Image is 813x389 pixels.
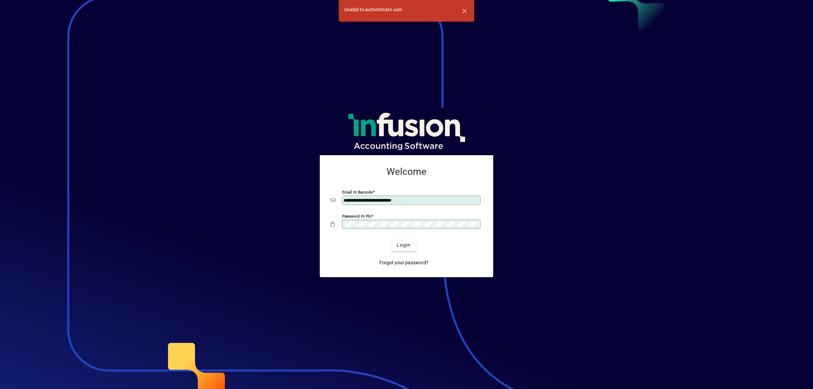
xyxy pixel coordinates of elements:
[342,213,371,218] mat-label: Password or Pin
[397,242,411,249] span: Login
[377,257,431,269] a: Forgot your password?
[391,239,416,251] button: Login
[456,3,473,19] button: Dismiss
[344,6,403,13] div: Unable to authenticate user.
[342,189,373,194] mat-label: Email or Barcode
[379,259,429,266] span: Forgot your password?
[331,166,482,178] h2: Welcome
